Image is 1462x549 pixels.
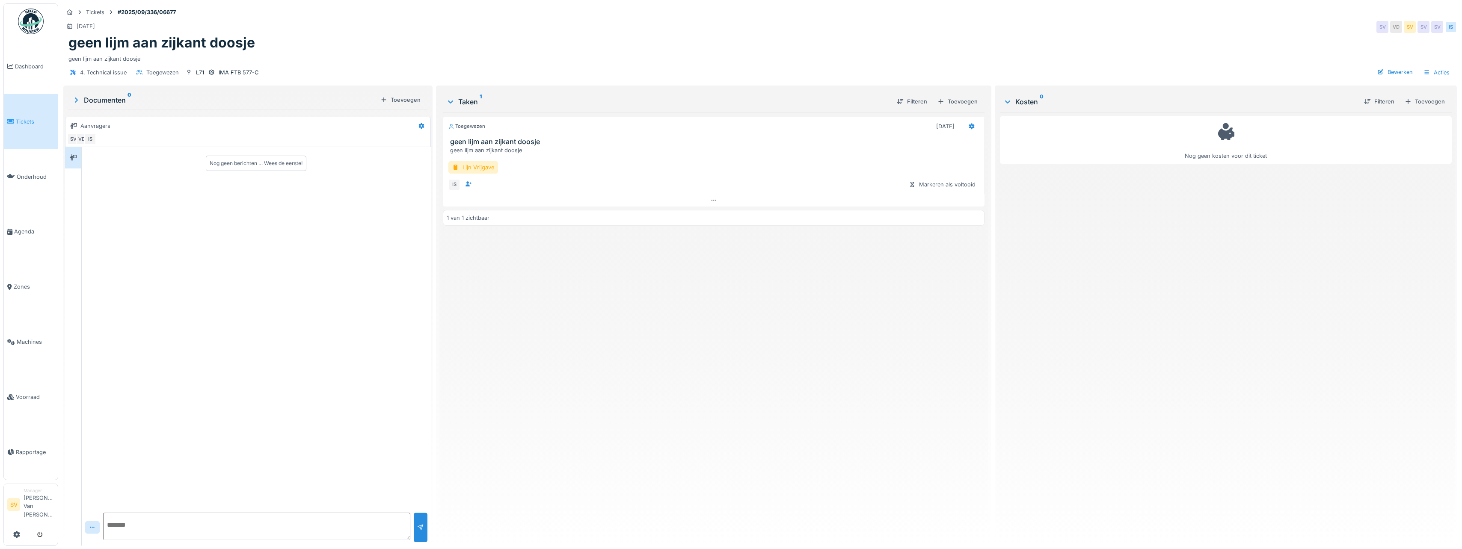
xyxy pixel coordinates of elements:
[4,314,58,369] a: Machines
[17,338,54,346] span: Machines
[1376,21,1388,33] div: SV
[4,94,58,149] a: Tickets
[84,133,96,145] div: IS
[86,8,104,16] div: Tickets
[1005,120,1446,160] div: Nog geen kosten voor dit ticket
[14,227,54,236] span: Agenda
[1390,21,1402,33] div: VD
[24,487,54,522] li: [PERSON_NAME] Van [PERSON_NAME]
[934,96,981,107] div: Toevoegen
[377,94,424,106] div: Toevoegen
[4,39,58,94] a: Dashboard
[72,95,377,105] div: Documenten
[16,118,54,126] span: Tickets
[893,96,931,107] div: Filteren
[1401,96,1448,107] div: Toevoegen
[146,68,179,77] div: Toegewezen
[80,68,127,77] div: 4. Technical issue
[17,173,54,181] span: Onderhoud
[67,133,79,145] div: SV
[480,97,482,107] sup: 1
[16,393,54,401] span: Voorraad
[15,62,54,71] span: Dashboard
[77,22,95,30] div: [DATE]
[68,51,1452,63] div: geen lijm aan zijkant doosje
[448,161,498,174] div: Lijn Vrijgave
[450,138,981,146] h3: geen lijm aan zijkant doosje
[1404,21,1416,33] div: SV
[905,179,979,190] div: Markeren als voltooid
[24,487,54,494] div: Manager
[76,133,88,145] div: VD
[1445,21,1457,33] div: IS
[450,146,981,154] div: geen lijm aan zijkant doosje
[4,204,58,260] a: Agenda
[14,283,54,291] span: Zones
[4,149,58,204] a: Onderhoud
[1003,97,1357,107] div: Kosten
[1361,96,1398,107] div: Filteren
[7,487,54,524] a: SV Manager[PERSON_NAME] Van [PERSON_NAME]
[4,425,58,480] a: Rapportage
[4,259,58,314] a: Zones
[936,122,955,130] div: [DATE]
[16,448,54,456] span: Rapportage
[219,68,258,77] div: IMA FTB 577-C
[7,498,20,511] li: SV
[1431,21,1443,33] div: SV
[448,123,485,130] div: Toegewezen
[128,95,131,105] sup: 0
[1418,21,1429,33] div: SV
[1040,97,1044,107] sup: 0
[448,179,460,191] div: IS
[80,122,110,130] div: Aanvragers
[18,9,44,34] img: Badge_color-CXgf-gQk.svg
[210,159,302,167] div: Nog geen berichten … Wees de eerste!
[196,68,204,77] div: L71
[1420,66,1453,79] div: Acties
[447,214,489,222] div: 1 van 1 zichtbaar
[114,8,179,16] strong: #2025/09/336/06677
[68,35,255,51] h1: geen lijm aan zijkant doosje
[446,97,890,107] div: Taken
[1374,66,1416,78] div: Bewerken
[4,369,58,425] a: Voorraad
